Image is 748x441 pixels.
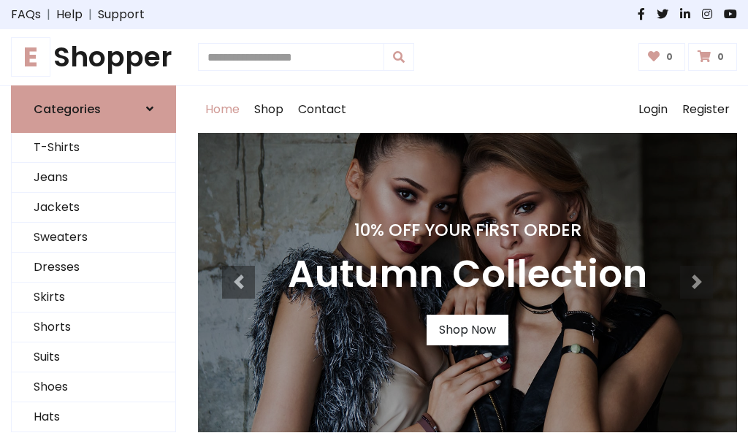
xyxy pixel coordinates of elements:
[12,193,175,223] a: Jackets
[688,43,737,71] a: 0
[83,6,98,23] span: |
[247,86,291,133] a: Shop
[12,402,175,432] a: Hats
[12,372,175,402] a: Shoes
[198,86,247,133] a: Home
[34,102,101,116] h6: Categories
[427,315,508,345] a: Shop Now
[11,6,41,23] a: FAQs
[11,41,176,74] a: EShopper
[11,85,176,133] a: Categories
[12,312,175,342] a: Shorts
[638,43,686,71] a: 0
[291,86,354,133] a: Contact
[12,223,175,253] a: Sweaters
[12,253,175,283] a: Dresses
[12,283,175,312] a: Skirts
[714,50,728,64] span: 0
[675,86,737,133] a: Register
[56,6,83,23] a: Help
[12,163,175,193] a: Jeans
[663,50,676,64] span: 0
[11,41,176,74] h1: Shopper
[12,342,175,372] a: Suits
[41,6,56,23] span: |
[11,37,50,77] span: E
[288,252,647,297] h3: Autumn Collection
[288,220,647,240] h4: 10% Off Your First Order
[631,86,675,133] a: Login
[12,133,175,163] a: T-Shirts
[98,6,145,23] a: Support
